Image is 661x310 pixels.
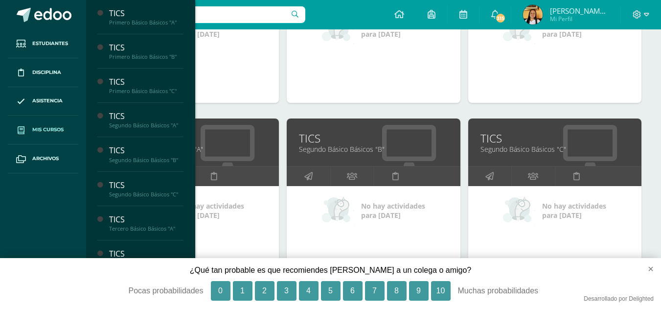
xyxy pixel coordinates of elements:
div: TICS [109,8,183,19]
a: Mis cursos [8,116,78,144]
a: Disciplina [8,58,78,87]
span: No hay actividades para [DATE] [180,20,244,39]
span: No hay actividades para [DATE] [542,20,606,39]
div: TICS [109,111,183,122]
button: 1 [233,281,252,301]
button: 3 [277,281,296,301]
img: no_activities_small.png [503,15,535,44]
button: 5 [321,281,341,301]
button: 9 [409,281,429,301]
div: TICS [109,42,183,53]
span: Disciplina [32,69,61,76]
img: no_activities_small.png [322,196,354,225]
span: No hay actividades para [DATE] [361,20,425,39]
span: No hay actividades para [DATE] [180,201,244,220]
a: Archivos [8,144,78,173]
div: Pocas probabilidades [81,281,204,301]
a: Segundo Básico Básicos "C" [480,144,629,154]
a: TICSTercero Básico Básicos "A" [109,214,183,232]
div: TICS [109,180,183,191]
span: No hay actividades para [DATE] [542,201,606,220]
div: Segundo Básico Básicos "B" [109,157,183,164]
a: TICSPrimero Básico Básicos "B" [109,42,183,60]
div: Muchas probabilidades [458,281,580,301]
span: Archivos [32,155,59,163]
span: Estudiantes [32,40,68,48]
span: No hay actividades para [DATE] [361,201,425,220]
button: 7 [365,281,385,301]
div: Segundo Básico Básicos "A" [109,122,183,129]
span: 315 [495,13,506,24]
a: Asistencia [8,87,78,116]
button: 6 [343,281,363,301]
span: Mis cursos [32,126,64,134]
img: no_activities_small.png [503,196,535,225]
input: Busca un usuario... [92,6,305,23]
a: TICSSegundo Básico Básicos "A" [109,111,183,129]
div: TICS [109,248,183,260]
a: TICSPrimero Básico Básicos "A" [109,8,183,26]
button: 4 [299,281,319,301]
a: TICS [299,131,448,146]
button: close survey [632,258,661,280]
button: 10, Muchas probabilidades [431,281,451,301]
a: TICSSegundo Básico Básicos "B" [109,145,183,163]
img: no_activities_small.png [322,15,354,44]
div: TICS [109,76,183,88]
span: [PERSON_NAME][US_STATE] [550,6,609,16]
button: 0, Pocas probabilidades [211,281,230,301]
div: Primero Básico Básicos "A" [109,19,183,26]
div: Tercero Básico Básicos "A" [109,225,183,232]
a: TICSTercero Básico Básicos "B" [109,248,183,266]
button: 8 [387,281,407,301]
a: TICSPrimero Básico Básicos "C" [109,76,183,95]
a: TICSSegundo Básico Básicos "C" [109,180,183,198]
span: Mi Perfil [550,15,609,23]
a: TICS [480,131,629,146]
div: Primero Básico Básicos "B" [109,53,183,60]
a: Estudiantes [8,29,78,58]
a: Segundo Básico Básicos "B" [299,144,448,154]
button: 2 [255,281,274,301]
div: Primero Básico Básicos "C" [109,88,183,95]
div: TICS [109,214,183,225]
div: TICS [109,145,183,156]
div: Segundo Básico Básicos "C" [109,191,183,198]
img: c517f0cd6759b2ea1094bfa833b65fc4.png [523,5,543,24]
span: Asistencia [32,97,63,105]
